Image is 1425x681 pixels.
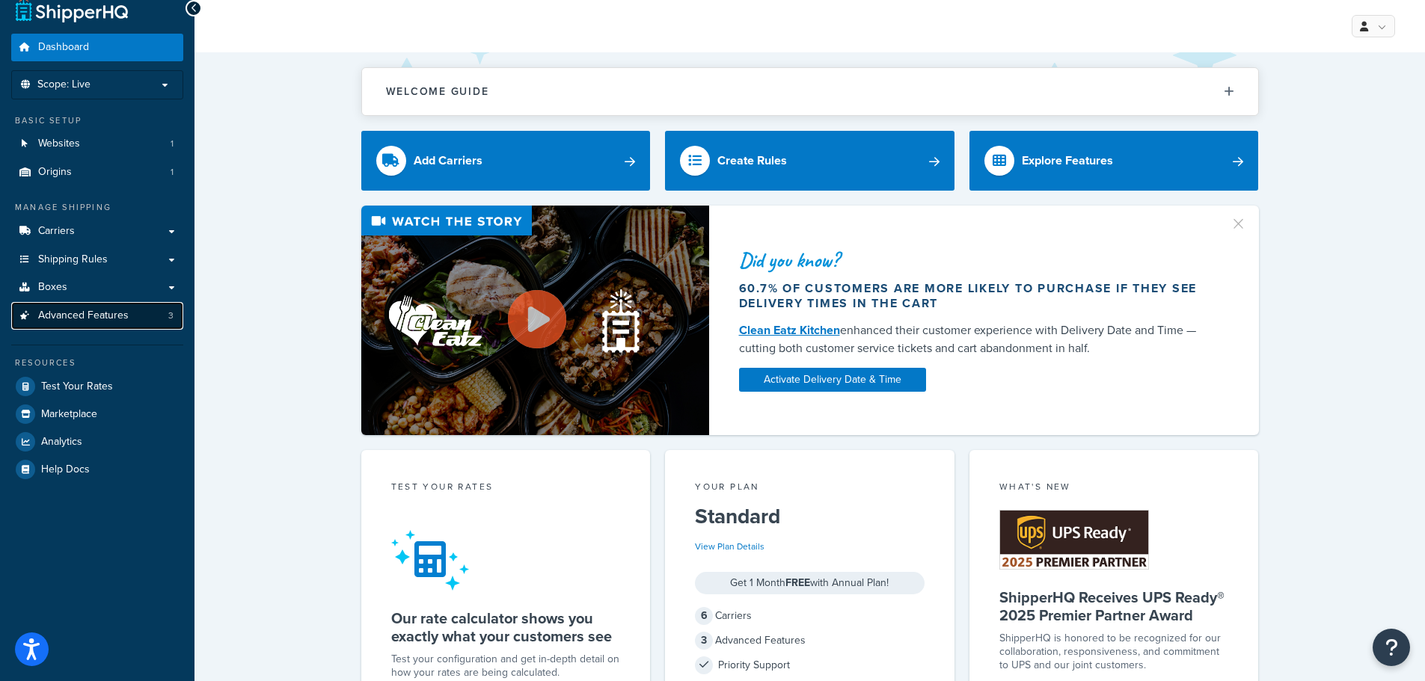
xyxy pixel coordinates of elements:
span: Analytics [41,436,82,449]
div: Create Rules [717,150,787,171]
span: 6 [695,607,713,625]
button: Welcome Guide [362,68,1258,115]
div: Your Plan [695,480,925,497]
li: Websites [11,130,183,158]
a: Activate Delivery Date & Time [739,368,926,392]
div: enhanced their customer experience with Delivery Date and Time — cutting both customer service ti... [739,321,1212,357]
a: Dashboard [11,34,183,61]
div: Resources [11,357,183,369]
a: Marketplace [11,401,183,428]
h2: Welcome Guide [386,86,489,97]
div: Get 1 Month with Annual Plan! [695,572,925,594]
p: ShipperHQ is honored to be recognized for our collaboration, responsiveness, and commitment to UP... [999,632,1229,672]
span: Websites [38,138,80,150]
div: Add Carriers [414,150,482,171]
a: Clean Eatz Kitchen [739,321,840,339]
li: Origins [11,158,183,186]
a: Add Carriers [361,131,651,191]
h5: ShipperHQ Receives UPS Ready® 2025 Premier Partner Award [999,588,1229,624]
a: Help Docs [11,456,183,483]
a: Carriers [11,218,183,245]
h5: Our rate calculator shows you exactly what your customers see [391,609,621,645]
div: Explore Features [1022,150,1113,171]
span: Marketplace [41,408,97,421]
span: Advanced Features [38,309,129,322]
li: Advanced Features [11,302,183,330]
a: Websites1 [11,130,183,158]
span: 3 [695,632,713,650]
button: Open Resource Center [1373,629,1410,666]
span: Scope: Live [37,78,91,91]
a: View Plan Details [695,540,764,553]
a: Test Your Rates [11,373,183,400]
div: What's New [999,480,1229,497]
a: Advanced Features3 [11,302,183,330]
a: Origins1 [11,158,183,186]
div: Did you know? [739,250,1212,271]
span: 3 [168,309,174,322]
a: Create Rules [665,131,954,191]
div: Carriers [695,605,925,626]
div: Advanced Features [695,630,925,651]
div: Manage Shipping [11,201,183,214]
h5: Standard [695,505,925,529]
a: Explore Features [969,131,1259,191]
span: Boxes [38,281,67,294]
span: Help Docs [41,463,90,476]
div: 60.7% of customers are more likely to purchase if they see delivery times in the cart [739,281,1212,311]
div: Test your configuration and get in-depth detail on how your rates are being calculated. [391,653,621,680]
div: Priority Support [695,655,925,676]
span: 1 [171,166,174,179]
span: Shipping Rules [38,253,108,266]
a: Analytics [11,428,183,455]
a: Shipping Rules [11,246,183,274]
span: Carriers [38,225,75,238]
a: Boxes [11,274,183,301]
span: 1 [171,138,174,150]
span: Origins [38,166,72,179]
div: Test your rates [391,480,621,497]
strong: FREE [785,575,810,591]
div: Basic Setup [11,114,183,127]
span: Test Your Rates [41,380,113,393]
span: Dashboard [38,41,89,54]
img: Video thumbnail [361,206,709,435]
